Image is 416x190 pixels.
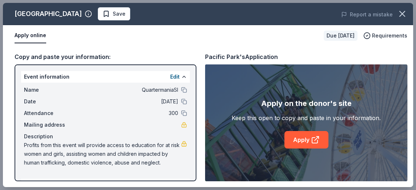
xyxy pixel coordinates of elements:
span: Profits from this event will provide access to education for at risk women and girls, assisting w... [24,141,181,167]
div: Pacific Park's Application [205,52,278,62]
div: Keep this open to copy and paste in your information. [232,114,381,122]
span: QuartermaniaSI [73,86,178,94]
a: Apply [284,131,328,149]
button: Report a mistake [341,10,393,19]
span: Name [24,86,73,94]
div: Apply on the donor's site [261,98,352,109]
button: Edit [170,72,180,81]
button: Apply online [15,28,46,43]
span: 300 [73,109,178,118]
button: Requirements [363,31,407,40]
span: Requirements [372,31,407,40]
div: [GEOGRAPHIC_DATA] [15,8,82,20]
div: Due [DATE] [324,31,357,41]
div: Description [24,132,187,141]
div: Event information [21,71,190,83]
button: Edit [170,180,180,189]
span: Mailing address [24,120,73,129]
button: Save [98,7,130,20]
span: Date [24,97,73,106]
span: Attendance [24,109,73,118]
span: [DATE] [73,97,178,106]
div: Copy and paste your information: [15,52,196,62]
span: Save [113,9,125,18]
